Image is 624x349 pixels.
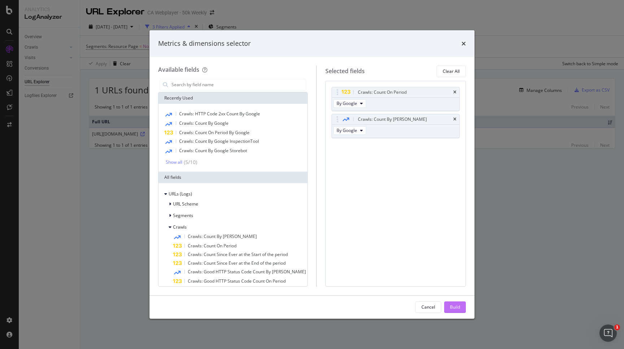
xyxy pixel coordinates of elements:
span: By Google [337,127,357,133]
span: Crawls: Count On Period [188,243,237,249]
span: Crawls: Count By Google InspectionTool [179,138,259,144]
span: Crawls: Good HTTP Status Code Count On Period [188,278,286,284]
span: 1 [614,324,620,330]
iframe: Intercom live chat [599,324,617,342]
div: ( 5 / 10 ) [182,159,197,166]
div: Build [450,304,460,310]
div: Crawls: Count On Period [358,89,407,96]
div: times [453,90,456,94]
span: URL Scheme [173,201,198,207]
div: Crawls: Count By [PERSON_NAME] [358,116,427,123]
span: URLs (Logs) [169,191,192,197]
span: Crawls [173,224,187,230]
span: Crawls: Count By [PERSON_NAME] [188,233,257,239]
button: By Google [333,126,366,135]
button: Cancel [415,301,441,313]
span: Crawls: Count On Period By Google [179,129,250,136]
div: Clear All [443,68,460,74]
span: Crawls: Count By Google Storebot [179,147,247,154]
div: modal [149,30,474,319]
div: Crawls: Count On PeriodtimesBy Google [331,87,460,111]
span: By Google [337,100,357,106]
span: Crawls: Good HTTP Status Code Count By [PERSON_NAME] [188,269,306,275]
input: Search by field name [171,79,306,90]
span: Crawls: Count Since Ever at the Start of the period [188,251,288,257]
div: Recently Used [159,92,307,104]
button: By Google [333,99,366,108]
button: Clear All [437,66,466,77]
div: Cancel [421,304,435,310]
div: Selected fields [325,67,365,75]
button: Build [444,301,466,313]
div: Show all [166,160,182,165]
span: Crawls: Count Since Ever at the End of the period [188,260,286,266]
span: Crawls: Count By Google [179,120,229,126]
span: Crawls: HTTP Code 2xx Count By Google [179,111,260,117]
div: All fields [159,172,307,183]
div: Metrics & dimensions selector [158,39,251,48]
div: Available fields [158,66,199,74]
div: Crawls: Count By [PERSON_NAME]timesBy Google [331,114,460,138]
div: times [453,117,456,122]
div: times [461,39,466,48]
span: Segments [173,212,193,218]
